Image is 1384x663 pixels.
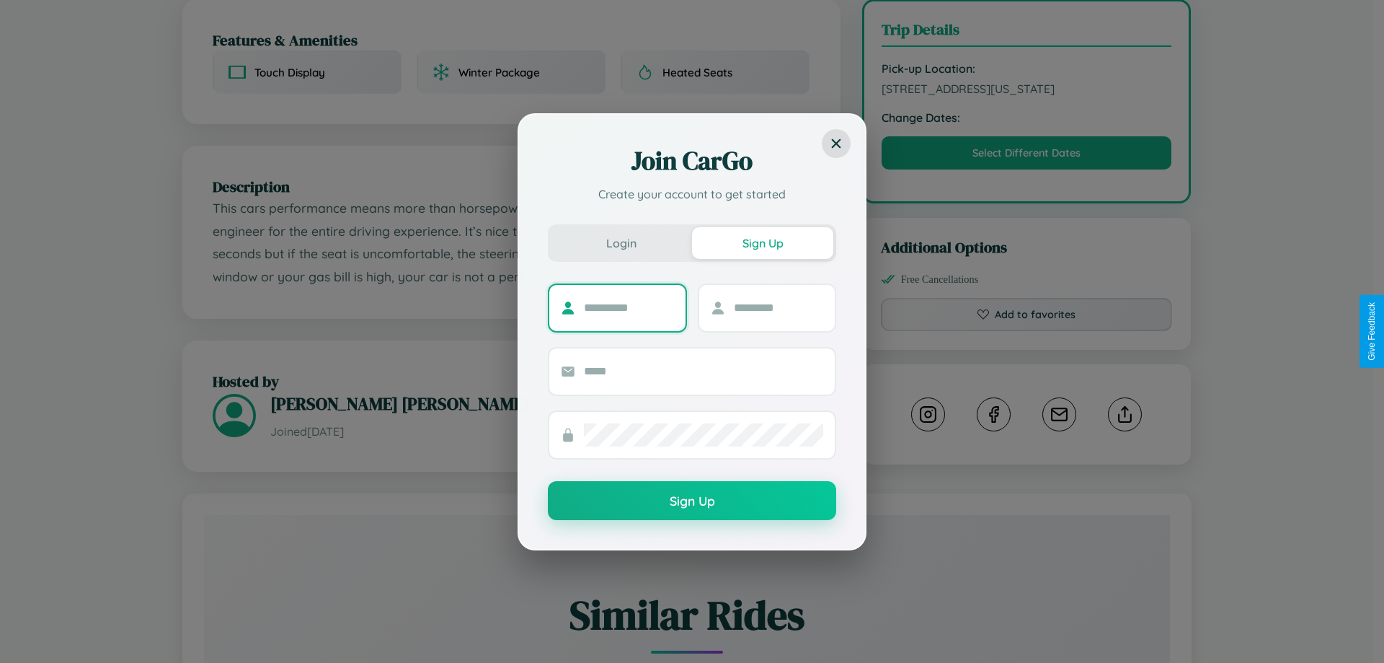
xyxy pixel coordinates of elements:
div: Give Feedback [1367,302,1377,361]
button: Login [551,227,692,259]
button: Sign Up [692,227,833,259]
button: Sign Up [548,481,836,520]
h2: Join CarGo [548,144,836,178]
p: Create your account to get started [548,185,836,203]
